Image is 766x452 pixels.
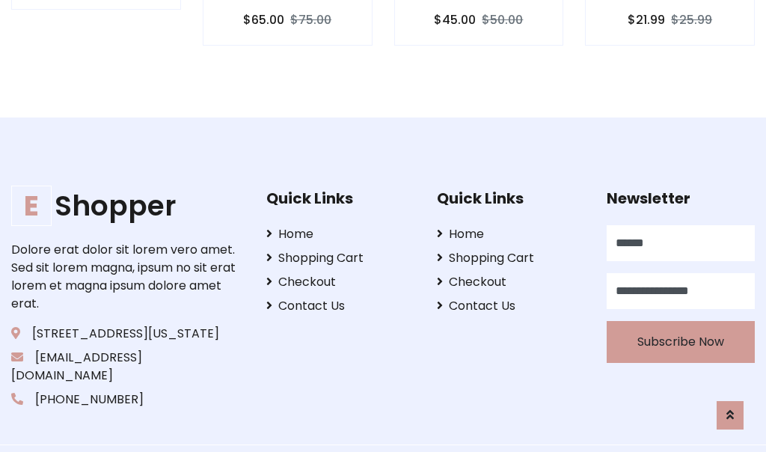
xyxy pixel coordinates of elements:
span: E [11,186,52,226]
del: $50.00 [482,11,523,28]
button: Subscribe Now [607,321,755,363]
p: [STREET_ADDRESS][US_STATE] [11,325,243,343]
p: [EMAIL_ADDRESS][DOMAIN_NAME] [11,349,243,385]
del: $75.00 [290,11,331,28]
a: Shopping Cart [266,249,414,267]
h6: $21.99 [628,13,665,27]
a: Checkout [266,273,414,291]
p: Dolore erat dolor sit lorem vero amet. Sed sit lorem magna, ipsum no sit erat lorem et magna ipsu... [11,241,243,313]
del: $25.99 [671,11,712,28]
h6: $65.00 [243,13,284,27]
h5: Quick Links [437,189,585,207]
a: Home [266,225,414,243]
p: [PHONE_NUMBER] [11,391,243,409]
h5: Newsletter [607,189,755,207]
a: EShopper [11,189,243,223]
h6: $45.00 [434,13,476,27]
a: Shopping Cart [437,249,585,267]
h1: Shopper [11,189,243,223]
a: Home [437,225,585,243]
a: Checkout [437,273,585,291]
a: Contact Us [266,297,414,315]
a: Contact Us [437,297,585,315]
h5: Quick Links [266,189,414,207]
